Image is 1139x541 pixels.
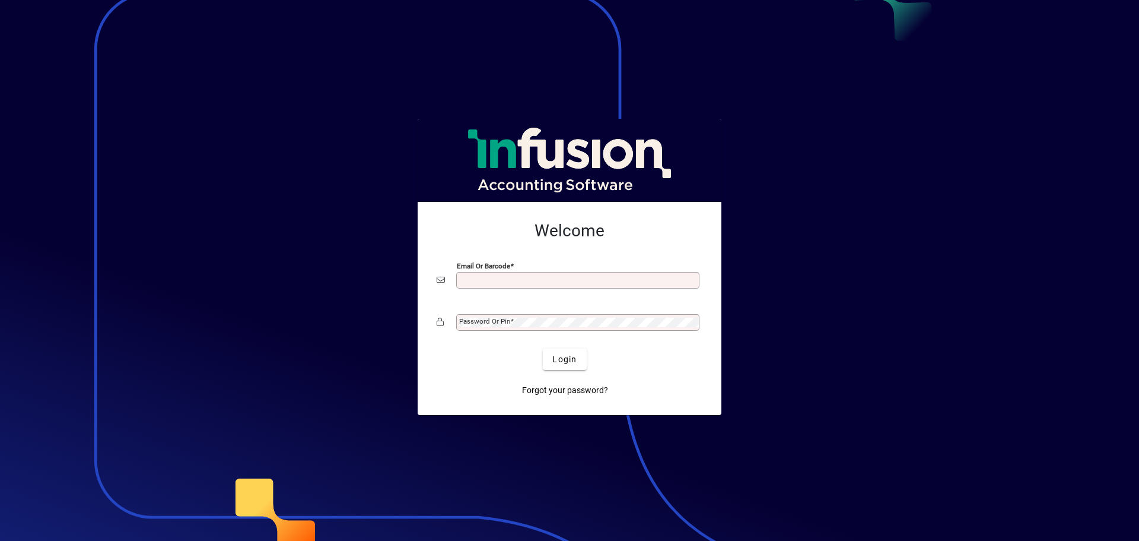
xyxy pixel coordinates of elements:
[543,349,586,370] button: Login
[459,317,510,325] mat-label: Password or Pin
[522,384,608,397] span: Forgot your password?
[457,262,510,270] mat-label: Email or Barcode
[517,379,613,401] a: Forgot your password?
[552,353,577,366] span: Login
[437,221,702,241] h2: Welcome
